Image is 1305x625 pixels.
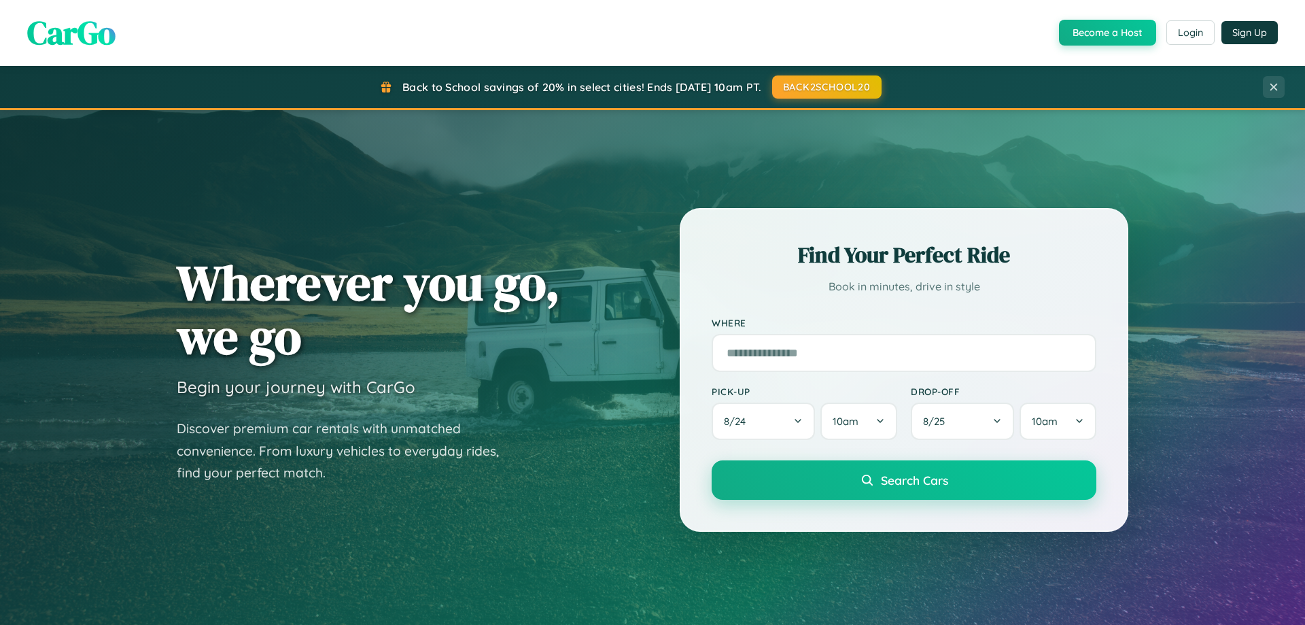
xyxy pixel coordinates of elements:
label: Pick-up [712,386,897,397]
button: 8/25 [911,403,1014,440]
button: Login [1166,20,1215,45]
span: 8 / 25 [923,415,952,428]
button: Become a Host [1059,20,1156,46]
h3: Begin your journey with CarGo [177,377,415,397]
span: 10am [833,415,858,428]
span: 10am [1032,415,1058,428]
span: CarGo [27,10,116,55]
p: Book in minutes, drive in style [712,277,1096,297]
button: BACK2SCHOOL20 [772,75,882,99]
span: Back to School savings of 20% in select cities! Ends [DATE] 10am PT. [402,80,761,94]
button: 8/24 [712,403,815,440]
button: 10am [1020,403,1096,440]
button: 10am [820,403,897,440]
span: Search Cars [881,473,948,488]
span: 8 / 24 [724,415,752,428]
h2: Find Your Perfect Ride [712,240,1096,270]
button: Search Cars [712,460,1096,500]
button: Sign Up [1221,21,1278,44]
label: Drop-off [911,386,1096,397]
p: Discover premium car rentals with unmatched convenience. From luxury vehicles to everyday rides, ... [177,418,517,484]
label: Where [712,317,1096,328]
h1: Wherever you go, we go [177,256,560,363]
